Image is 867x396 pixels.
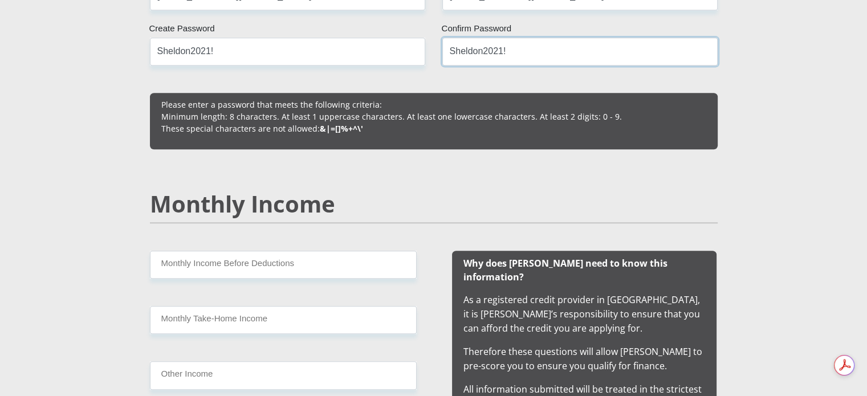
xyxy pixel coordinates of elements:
[150,38,425,66] input: Create Password
[150,306,417,334] input: Monthly Take Home Income
[463,257,667,283] b: Why does [PERSON_NAME] need to know this information?
[150,251,417,279] input: Monthly Income Before Deductions
[150,190,718,218] h2: Monthly Income
[320,123,363,134] b: &|=[]%+^\'
[161,99,706,134] p: Please enter a password that meets the following criteria: Minimum length: 8 characters. At least...
[150,361,417,389] input: Other Income
[442,38,718,66] input: Confirm Password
